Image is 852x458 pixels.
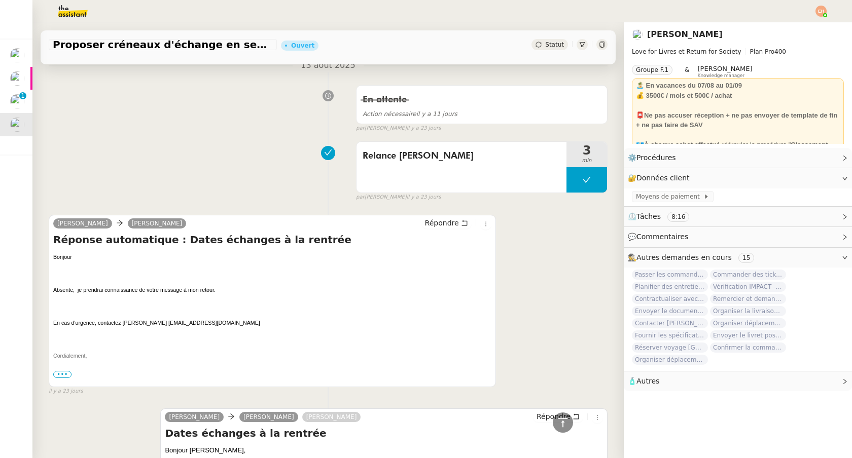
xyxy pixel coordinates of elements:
span: Love for Livres et Return for Society [632,48,741,55]
small: [PERSON_NAME] [356,124,441,133]
span: Organiser la livraison à [GEOGRAPHIC_DATA] [710,306,786,316]
span: 400 [774,48,786,55]
app-user-label: Knowledge manager [698,65,753,78]
nz-tag: Groupe F.1 [632,65,672,75]
span: par [356,124,365,133]
nz-tag: 8:16 [667,212,689,222]
span: Contractualiser avec SKEMA pour apprentissage [632,294,708,304]
a: [PERSON_NAME] [53,219,112,228]
span: Cordialement, [53,353,87,359]
span: Autres [636,377,659,385]
div: Bonjour [PERSON_NAME], [165,445,603,455]
a: [PERSON_NAME] [165,412,224,422]
span: Moyens de paiement [636,192,703,202]
a: [PERSON_NAME] [302,412,361,422]
span: Statut [545,41,564,48]
button: Répondre [533,411,583,422]
span: il y a 23 jours [49,387,83,396]
span: Organiser déplacement à [GEOGRAPHIC_DATA] pour colloque [710,318,786,328]
span: Tâches [636,212,661,220]
span: Proposer créneaux d'échange en septembre [53,40,273,50]
strong: 📮Ne pas accuser réception + ne pas envoyer de template de fin + ne pas faire de SAV [636,111,837,129]
div: ⚙️Procédures [624,148,852,168]
span: il y a 11 jours [363,110,457,118]
h4: Réponse automatique : Dates échanges à la rentrée [53,233,491,247]
h4: Dates échanges à la rentrée [165,426,603,440]
span: Remercier et demander un CV [710,294,786,304]
span: Fournir les spécifications de l'étagère [632,330,708,340]
span: il y a 23 jours [407,124,441,133]
span: Autres demandes en cours [636,253,732,261]
img: users%2FtFhOaBya8rNVU5KG7br7ns1BCvi2%2Favatar%2Faa8c47da-ee6c-4101-9e7d-730f2e64f978 [10,71,24,86]
span: [PERSON_NAME] [698,65,753,72]
span: Données client [636,174,690,182]
span: Répondre [537,411,571,422]
span: ••• [53,371,72,378]
button: Répondre [421,217,472,228]
span: En cas d'urgence, contactez [PERSON_NAME] [EMAIL_ADDRESS][DOMAIN_NAME] [53,320,260,326]
span: Vérification IMPACT - AEPC CONCORDE [710,282,786,292]
span: 13 août 2025 [293,59,363,72]
span: & [685,65,689,78]
span: Réserver voyage [GEOGRAPHIC_DATA] [632,342,708,353]
div: Ce message, ainsi que les pièces jointes, sont établis, sous la seule responsabilité de l’expédit... [53,252,491,446]
span: Relance [PERSON_NAME] [363,148,560,164]
span: Action nécessaire [363,110,416,118]
span: ⚙️ [628,152,681,164]
span: 3 [566,144,607,157]
span: Envoyer le livret post-séminaire [710,330,786,340]
span: il y a 23 jours [407,193,441,202]
span: Commander des tickets restaurants [GEOGRAPHIC_DATA] - [DATE] [710,270,786,280]
span: Planifier des entretiens de recrutement [632,282,708,292]
nz-tag: 15 [738,253,754,263]
nz-badge-sup: 1 [19,92,26,99]
div: dérouler la procédure " " [636,140,840,160]
a: [PERSON_NAME] [647,29,723,39]
span: par [356,193,365,202]
span: Contacter [PERSON_NAME] pour sessions post-formation [632,318,708,328]
img: svg [815,6,827,17]
u: 💶À chaque achat effectué : [636,141,724,148]
div: 💬Commentaires [624,227,852,247]
img: users%2FtFhOaBya8rNVU5KG7br7ns1BCvi2%2Favatar%2Faa8c47da-ee6c-4101-9e7d-730f2e64f978 [10,94,24,108]
div: Ouvert [291,43,314,49]
span: Envoyer le document complété à Actes Sud [632,306,708,316]
span: Bonjour [53,254,72,260]
div: 🕵️Autres demandes en cours 15 [624,248,852,268]
span: Knowledge manager [698,73,745,79]
small: [PERSON_NAME] [356,193,441,202]
span: Plan Pro [750,48,774,55]
strong: 🏝️﻿ En vacances du 07/08 au 01/09 [636,82,742,89]
span: Commentaires [636,233,688,241]
strong: 💰 3500€ / mois et 500€ / achat [636,92,732,99]
img: users%2FtFhOaBya8rNVU5KG7br7ns1BCvi2%2Favatar%2Faa8c47da-ee6c-4101-9e7d-730f2e64f978 [10,118,24,132]
span: 🔐 [628,172,694,184]
span: 🧴 [628,377,659,385]
span: Organiser déplacement à [GEOGRAPHIC_DATA] [632,355,708,365]
p: 1 [21,92,25,101]
span: ⏲️ [628,212,698,220]
div: 🔐Données client [624,168,852,188]
span: 💬 [628,233,693,241]
span: Confirmer la commande des bibliothèques [710,342,786,353]
div: 🧴Autres [624,371,852,391]
div: ⏲️Tâches 8:16 [624,207,852,226]
span: min [566,157,607,165]
a: [PERSON_NAME] [128,219,187,228]
span: 🕵️ [628,253,758,261]
img: users%2Ff7AvM1H5WROKDkFYQNHz8zv46LV2%2Favatar%2Ffa026806-15e4-4312-a94b-3cc825a940eb [10,48,24,62]
span: Procédures [636,154,676,162]
span: En attente [363,95,407,104]
span: Passer les commandes de livres Impactes [632,270,708,280]
span: Absente, je prendrai connaissance de votre message à mon retour. [53,287,216,293]
img: users%2FtFhOaBya8rNVU5KG7br7ns1BCvi2%2Favatar%2Faa8c47da-ee6c-4101-9e7d-730f2e64f978 [632,29,643,40]
span: Répondre [425,218,459,228]
a: [PERSON_NAME] [239,412,298,422]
